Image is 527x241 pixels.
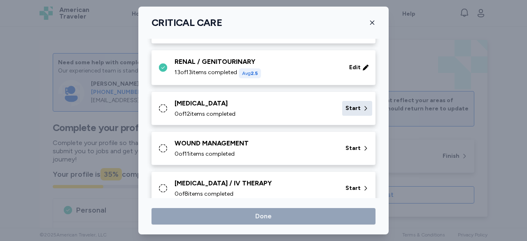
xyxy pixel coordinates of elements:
span: Start [345,104,361,112]
div: [MEDICAL_DATA] / IV THERAPY0of8items completedStart [152,172,375,205]
div: [MEDICAL_DATA] / IV THERAPY [175,178,336,188]
span: 2.5 [251,70,258,76]
div: WOUND MANAGEMENT0of11items completedStart [152,132,375,165]
span: Edit [349,63,361,72]
div: [MEDICAL_DATA] [175,98,336,108]
button: Done [152,208,375,225]
span: Done [255,211,272,221]
h1: CRITICAL CARE [152,16,222,29]
div: [MEDICAL_DATA]0of12items completedStart [152,92,375,125]
div: WOUND MANAGEMENT [175,138,336,148]
span: Avg [242,70,258,76]
span: 0 of 12 items completed [175,110,236,118]
span: 13 of 13 items completed [175,68,237,77]
div: RENAL / GENITOURINARY13of13items completedAvg2.5Edit [152,50,375,85]
span: Start [345,184,361,192]
span: Start [345,144,361,152]
div: RENAL / GENITOURINARY [175,57,339,67]
span: 0 of 11 items completed [175,150,235,158]
span: 0 of 8 items completed [175,190,233,198]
